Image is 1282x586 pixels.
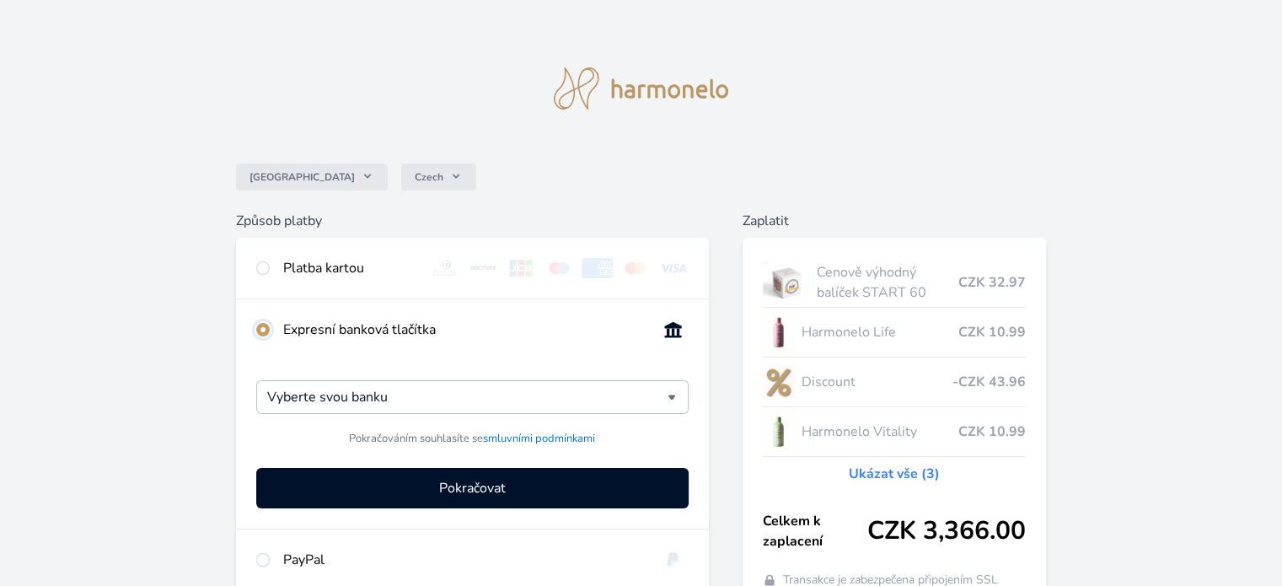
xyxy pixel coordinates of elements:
img: CLEAN_VITALITY_se_stinem_x-lo.jpg [763,411,795,453]
span: -CZK 43.96 [952,372,1026,392]
button: Czech [401,164,476,191]
span: CZK 10.99 [958,422,1026,442]
img: mc.svg [620,258,651,278]
img: CLEAN_LIFE_se_stinem_x-lo.jpg [763,311,795,353]
img: visa.svg [657,258,689,278]
div: Expresní banková tlačítka [283,320,643,340]
a: Ukázat vše (3) [849,464,940,484]
img: discount-lo.png [763,361,795,403]
div: Vyberte svou banku [256,380,688,414]
span: CZK 32.97 [958,272,1026,293]
span: CZK 3,366.00 [867,516,1026,546]
img: diners.svg [430,258,461,278]
span: Cenově výhodný balíček START 60 [817,262,957,303]
span: Discount [801,372,952,392]
button: Pokračovat [256,468,688,508]
img: maestro.svg [544,258,575,278]
span: Harmonelo Vitality [801,422,957,442]
img: onlineBanking_CZ.svg [657,320,689,340]
img: amex.svg [582,258,613,278]
span: Pokračovat [439,478,506,498]
input: Hledat... [267,387,667,407]
span: Pokračováním souhlasíte se [349,431,595,447]
button: [GEOGRAPHIC_DATA] [236,164,388,191]
span: Celkem k zaplacení [763,511,867,551]
span: CZK 10.99 [958,322,1026,342]
a: smluvními podmínkami [483,431,595,446]
span: Harmonelo Life [801,322,957,342]
img: jcb.svg [506,258,537,278]
h6: Způsob platby [236,211,708,231]
img: discover.svg [468,258,499,278]
h6: Zaplatit [743,211,1046,231]
span: Czech [415,170,443,184]
span: [GEOGRAPHIC_DATA] [249,170,355,184]
img: logo.svg [554,67,729,110]
img: start.jpg [763,261,811,304]
div: PayPal [283,550,643,570]
div: Platba kartou [283,258,416,278]
img: paypal.svg [657,550,689,570]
